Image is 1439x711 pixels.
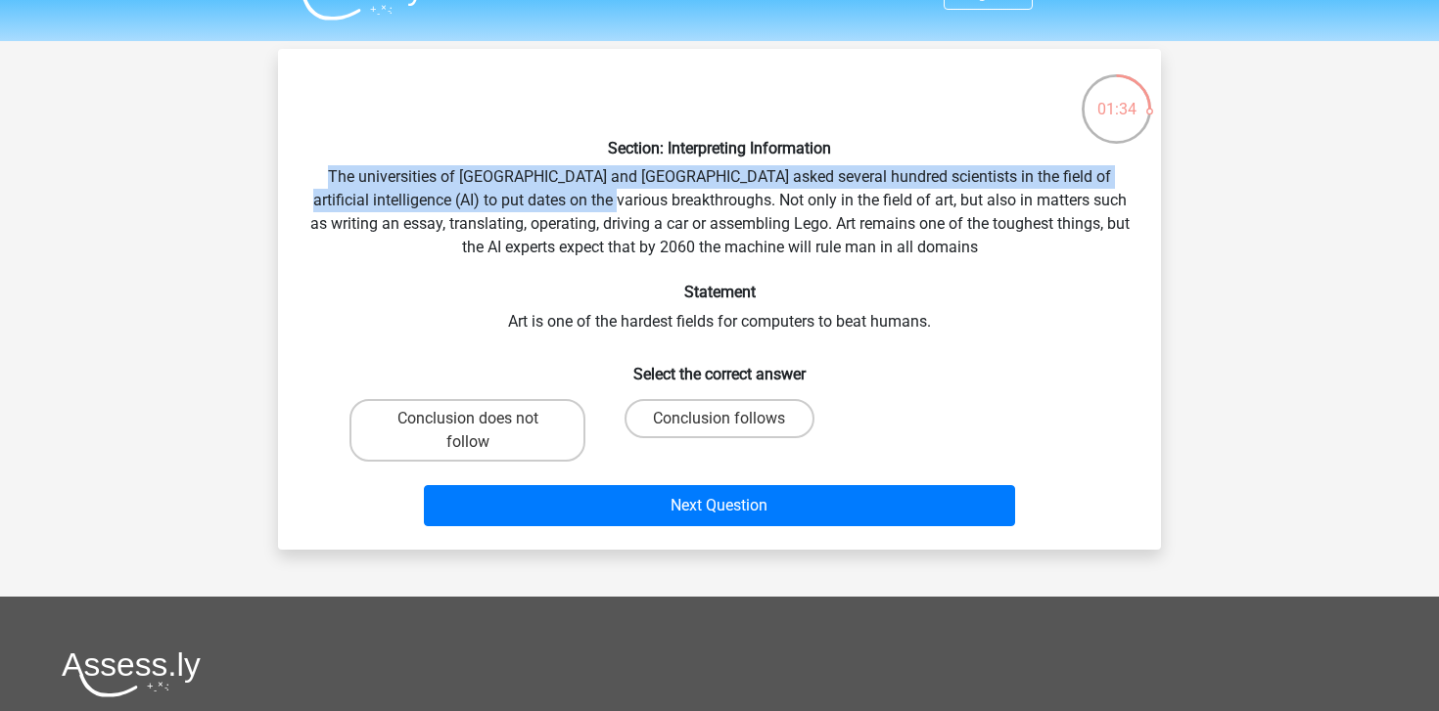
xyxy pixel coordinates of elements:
[309,139,1130,157] h6: Section: Interpreting Information
[625,399,813,438] label: Conclusion follows
[424,485,1016,526] button: Next Question
[309,283,1130,301] h6: Statement
[1080,72,1153,121] div: 01:34
[309,349,1130,383] h6: Select the correct answer
[62,651,201,697] img: Assessly logo
[286,65,1153,534] div: The universities of [GEOGRAPHIC_DATA] and [GEOGRAPHIC_DATA] asked several hundred scientists in t...
[349,399,585,462] label: Conclusion does not follow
